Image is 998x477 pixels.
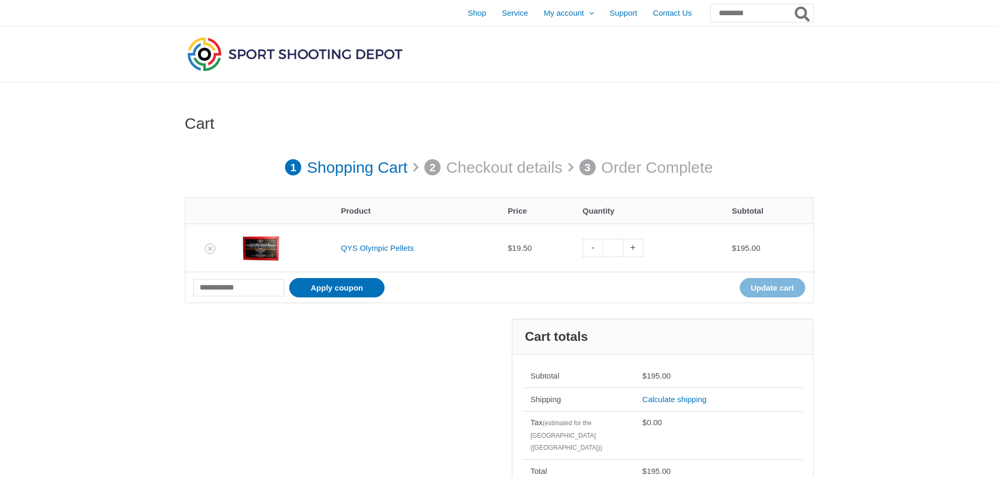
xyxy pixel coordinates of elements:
a: 1 Shopping Cart [285,153,408,182]
a: - [583,239,602,257]
bdi: 195.00 [732,243,760,252]
span: 1 [285,159,302,176]
p: Shopping Cart [307,153,408,182]
span: $ [642,371,646,380]
span: $ [732,243,736,252]
bdi: 195.00 [642,467,671,475]
th: Subtotal [724,198,813,224]
img: Sport Shooting Depot [185,35,405,73]
bdi: 0.00 [642,418,662,427]
th: Subtotal [523,365,635,388]
th: Shipping [523,387,635,411]
a: QYS Olympic Pellets [341,243,414,252]
span: $ [508,243,512,252]
h2: Cart totals [512,319,813,354]
a: 2 Checkout details [424,153,563,182]
input: Product quantity [602,239,623,257]
span: 2 [424,159,441,176]
a: Calculate shipping [642,395,707,404]
h1: Cart [185,114,814,133]
span: $ [642,467,646,475]
th: Price [500,198,575,224]
bdi: 19.50 [508,243,532,252]
a: + [623,239,643,257]
small: (estimated for the [GEOGRAPHIC_DATA] ([GEOGRAPHIC_DATA])) [531,419,602,451]
p: Checkout details [446,153,563,182]
a: Remove QYS Olympic Pellets from cart [205,243,215,254]
button: Update cart [740,278,805,297]
th: Tax [523,411,635,460]
button: Search [793,4,813,22]
bdi: 195.00 [642,371,671,380]
button: Apply coupon [289,278,385,297]
th: Product [333,198,500,224]
th: Quantity [575,198,724,224]
span: $ [642,418,646,427]
img: QYS Olympic Pellets [243,230,279,267]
